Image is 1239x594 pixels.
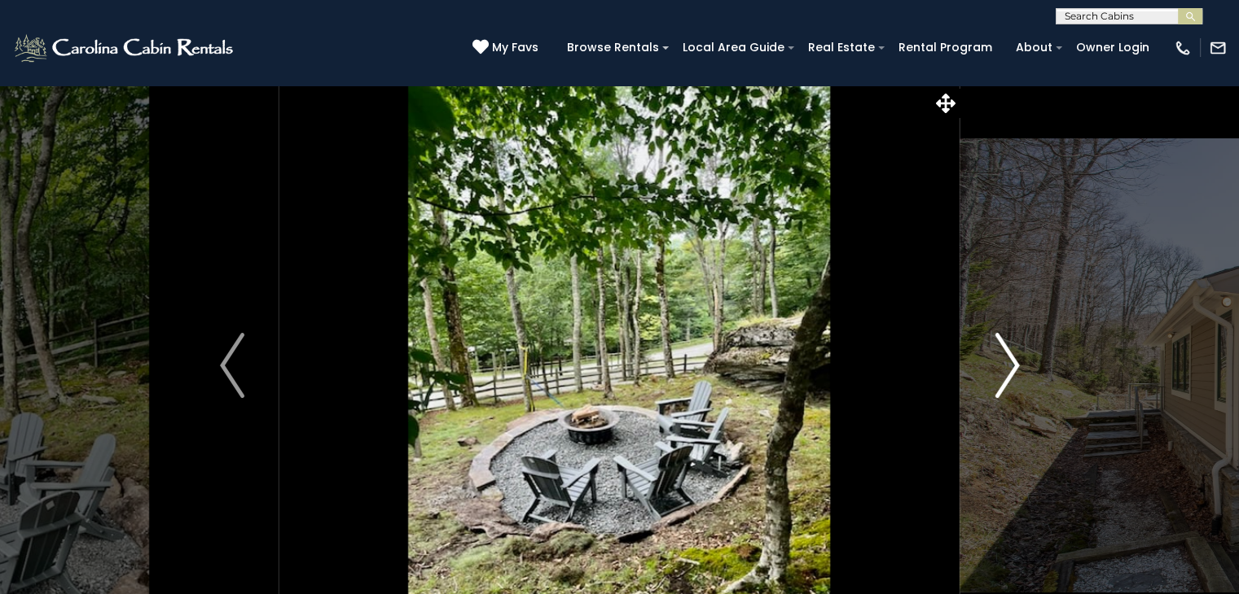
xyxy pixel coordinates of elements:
a: Local Area Guide [674,35,793,60]
img: phone-regular-white.png [1174,39,1192,57]
img: White-1-2.png [12,32,238,64]
a: About [1008,35,1061,60]
img: arrow [995,333,1019,398]
a: My Favs [472,39,543,57]
img: arrow [220,333,244,398]
a: Owner Login [1068,35,1158,60]
span: My Favs [492,39,538,56]
img: mail-regular-white.png [1209,39,1227,57]
a: Browse Rentals [559,35,667,60]
a: Rental Program [890,35,1000,60]
a: Real Estate [800,35,883,60]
